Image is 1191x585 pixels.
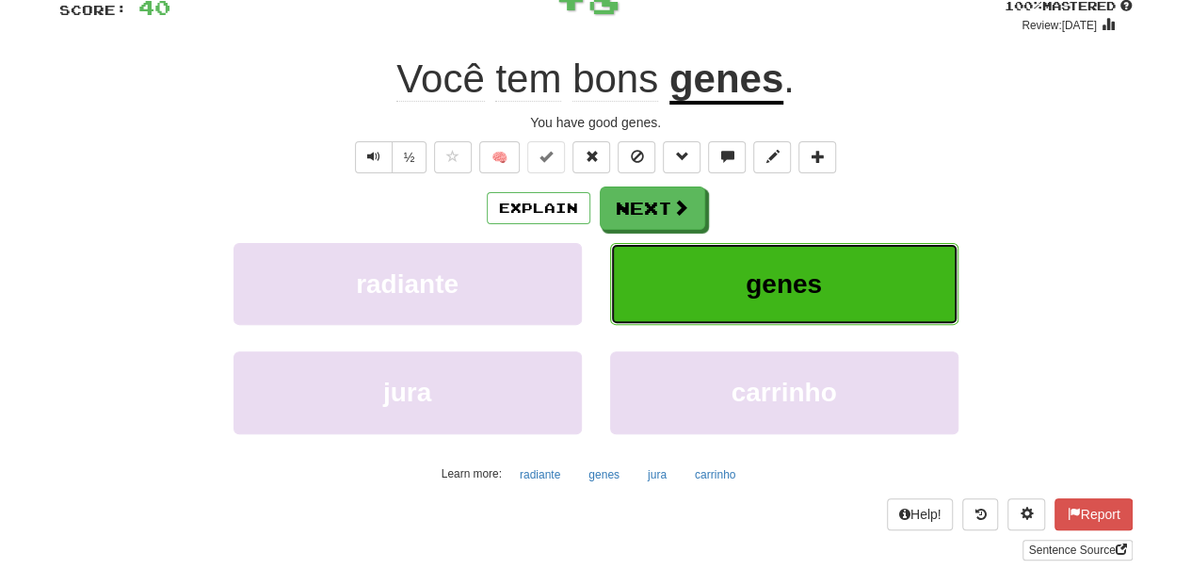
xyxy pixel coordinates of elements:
button: jura [637,461,677,489]
button: Ignore sentence (alt+i) [618,141,655,173]
button: genes [578,461,630,489]
span: tem [495,57,561,102]
span: . [783,57,795,101]
button: Play sentence audio (ctl+space) [355,141,393,173]
button: carrinho [684,461,746,489]
button: Next [600,187,705,230]
button: carrinho [610,351,958,433]
span: carrinho [731,378,836,407]
button: Reset to 0% Mastered (alt+r) [572,141,610,173]
button: Edit sentence (alt+d) [753,141,791,173]
small: Review: [DATE] [1022,19,1097,32]
span: genes [746,269,822,299]
div: You have good genes. [59,113,1133,132]
button: Explain [487,192,590,224]
u: genes [669,57,783,105]
button: Round history (alt+y) [962,498,998,530]
button: Help! [887,498,954,530]
button: Grammar (alt+g) [663,141,700,173]
button: jura [233,351,582,433]
button: 🧠 [479,141,520,173]
button: ½ [392,141,427,173]
span: bons [572,57,658,102]
span: Você [396,57,484,102]
button: radiante [509,461,571,489]
span: jura [383,378,431,407]
button: Set this sentence to 100% Mastered (alt+m) [527,141,565,173]
button: Discuss sentence (alt+u) [708,141,746,173]
span: radiante [356,269,459,299]
button: Report [1054,498,1132,530]
button: Favorite sentence (alt+f) [434,141,472,173]
button: Add to collection (alt+a) [798,141,836,173]
span: Score: [59,2,127,18]
a: Sentence Source [1022,540,1132,561]
small: Learn more: [442,467,502,480]
div: Text-to-speech controls [351,141,427,173]
button: genes [610,243,958,325]
button: radiante [233,243,582,325]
